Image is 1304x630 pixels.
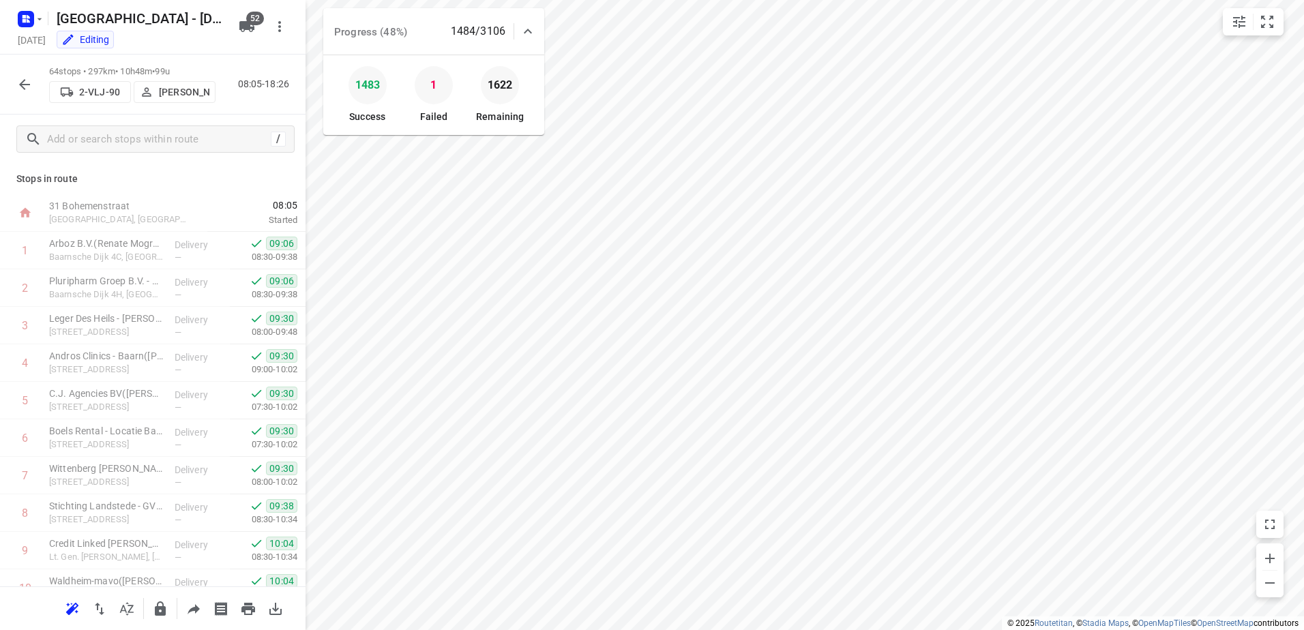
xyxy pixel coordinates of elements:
div: Progress (48%)1484/3106 [323,8,544,55]
p: 1483 [355,75,380,95]
span: Print shipping labels [207,601,235,614]
p: 07:30-10:02 [230,400,297,414]
p: Delivery [175,500,225,514]
p: Leger Des Heils - De Blinkert(Sifra van Twillert) [49,312,164,325]
p: [STREET_ADDRESS] [49,325,164,339]
p: Delivery [175,238,225,252]
p: [STREET_ADDRESS] [49,438,164,451]
div: 4 [22,357,28,370]
p: Delivery [175,313,225,327]
a: OpenMapTiles [1138,618,1191,628]
p: 2-VLJ-90 [79,87,120,97]
p: Failed [420,110,448,124]
span: — [175,515,181,525]
p: Lt. Gen. van Heutszlaan, Baarn [49,550,164,564]
div: 9 [22,544,28,557]
span: Progress (48%) [334,26,407,38]
svg: Done [250,237,263,250]
p: Boels Rental - Locatie Baarn(Frank Swart) [49,424,164,438]
svg: Done [250,424,263,438]
li: © 2025 , © , © © contributors [1007,618,1299,628]
span: 10:04 [266,574,297,588]
span: Reverse route [86,601,113,614]
div: 1 [22,244,28,257]
div: 5 [22,394,28,407]
span: — [175,477,181,487]
svg: Done [250,349,263,363]
p: 08:30-09:38 [230,288,297,301]
span: — [175,402,181,412]
span: — [175,440,181,450]
p: Stops in route [16,172,289,186]
button: Lock route [147,595,174,622]
div: You are currently in edit mode. [61,33,109,46]
svg: Done [250,462,263,475]
p: Wittenberg Emil Frey Schadeservice Baarn(Stefan Achterberg) [49,462,164,475]
p: 31 Bohemenstraat [49,199,191,213]
span: 09:30 [266,424,297,438]
div: 8 [22,507,28,520]
span: Print route [235,601,262,614]
p: 08:00-10:02 [230,475,297,489]
svg: Done [250,312,263,325]
button: 2-VLJ-90 [49,81,131,103]
div: 6 [22,432,28,445]
p: 09:00-10:02 [230,363,297,376]
span: — [175,552,181,562]
div: 2 [22,282,28,295]
button: More [266,13,293,40]
span: 99u [155,66,169,76]
h5: Rename [51,7,228,29]
h5: Project date [12,32,51,48]
svg: Done [250,499,263,513]
div: 3 [22,319,28,332]
p: C.J. Agencies BV([PERSON_NAME]) [49,387,164,400]
span: 09:30 [266,349,297,363]
span: Share route [180,601,207,614]
input: Add or search stops within route [47,129,271,150]
a: OpenStreetMap [1197,618,1254,628]
p: Delivery [175,575,225,589]
svg: Done [250,387,263,400]
button: Fit zoom [1254,8,1281,35]
a: Routetitan [1035,618,1073,628]
span: Reoptimize route [59,601,86,614]
span: 09:30 [266,312,297,325]
p: Delivery [175,463,225,477]
span: 09:30 [266,462,297,475]
p: [GEOGRAPHIC_DATA], [GEOGRAPHIC_DATA] [49,213,191,226]
p: [PERSON_NAME] [159,87,209,97]
p: 08:00-09:48 [230,325,297,339]
span: 52 [246,12,264,25]
a: Stadia Maps [1082,618,1129,628]
p: 08:05-18:26 [238,77,295,91]
div: / [271,132,286,147]
p: 1622 [488,75,512,95]
button: Map settings [1226,8,1253,35]
p: Credit Linked Beheer(Amir Rub/ Jose Coops) [49,537,164,550]
p: [STREET_ADDRESS] [49,513,164,526]
span: Download route [262,601,289,614]
span: Sort by time window [113,601,140,614]
div: 7 [22,469,28,482]
span: — [175,327,181,337]
p: Remaining [476,110,524,124]
span: 08:05 [207,198,297,212]
span: — [175,252,181,262]
span: 09:06 [266,237,297,250]
p: Waldheim-mavo(Jasper de Jong) [49,574,164,588]
p: 1484/3106 [451,23,505,40]
p: Baarnsche Dijk 4C, [GEOGRAPHIC_DATA] [49,250,164,264]
p: [STREET_ADDRESS] [49,475,164,489]
p: 08:30-10:34 [230,513,297,526]
span: — [175,290,181,300]
p: Delivery [175,388,225,402]
p: [STREET_ADDRESS] [49,363,164,376]
p: 64 stops • 297km • 10h48m [49,65,216,78]
p: Pluripharm Groep B.V. - Baarn(Nancy Beentjes) [49,274,164,288]
span: • [152,66,155,76]
span: 09:06 [266,274,297,288]
button: 52 [233,13,261,40]
p: Stichting Landstede - GVE(Mabel Nieuwland) [49,499,164,513]
span: 10:04 [266,537,297,550]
